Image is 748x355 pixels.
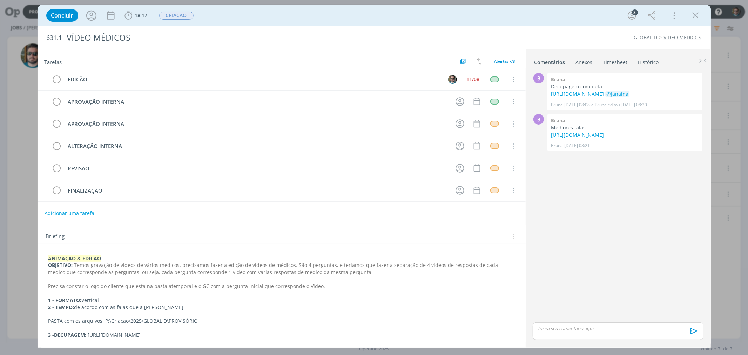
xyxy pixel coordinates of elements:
div: APROVAÇÃO INTERNA [65,98,449,106]
button: 3 [626,10,638,21]
a: GLOBAL D [634,34,658,41]
button: CRIAÇÃO [159,11,194,20]
b: Bruna [551,117,565,123]
span: Tarefas [45,57,62,66]
span: Precisa constar o logo do cliente que está na pasta atemporal e o GC com a pergunta inicial que c... [48,283,325,289]
p: Bruna [551,102,563,108]
span: Concluir [51,13,73,18]
div: dialog [38,5,711,348]
div: Anexos [576,59,593,66]
p: Decupagem completa: [551,83,699,90]
button: 18:17 [123,10,149,21]
strong: ANIMAÇÃO & EDICÃO [48,255,101,262]
div: ALTERAÇÃO INTERNA [65,142,449,150]
span: CRIAÇÃO [159,12,194,20]
span: Briefing [46,232,65,241]
strong: OBJETIVO: [48,262,73,268]
button: R [447,74,458,85]
img: arrow-down-up.svg [477,58,482,65]
a: Comentários [534,56,566,66]
p: Bruna [551,142,563,149]
span: [DATE] 08:20 [621,102,647,108]
p: [URL][DOMAIN_NAME] [48,331,515,339]
strong: 2 - TEMPO: [48,304,74,310]
button: Concluir [46,9,78,22]
div: APROVAÇÃO INTERNA [65,120,449,128]
span: [DATE] 08:08 [564,102,590,108]
span: @Janaína [606,91,628,97]
span: Temos gravação de vídeos de vários médicos, precisamos fazer a edição de vídeos de médicos. São 4... [48,262,500,275]
div: VÍDEO MÉDICOS [64,29,426,46]
a: [URL][DOMAIN_NAME] [551,91,604,97]
b: Bruna [551,76,565,82]
div: B [533,114,544,125]
div: 3 [632,9,638,15]
p: Vertical [48,297,515,304]
div: FINALIZAÇÃO [65,186,449,195]
span: e Bruna editou [591,102,620,108]
a: [URL][DOMAIN_NAME] [551,132,604,138]
a: Histórico [638,56,659,66]
button: Adicionar uma tarefa [44,207,95,220]
p: Melhores falas: [551,124,699,131]
div: EDICÃO [65,75,442,84]
div: REVISÃO [65,164,449,173]
a: VIDEO MÉDICOS [664,34,702,41]
strong: 3 -DECUPAGEM: [48,331,87,338]
span: [DATE] 08:21 [564,142,590,149]
a: Timesheet [603,56,628,66]
strong: 1 - FORMATO: [48,297,82,303]
span: 18:17 [135,12,148,19]
span: Abertas 7/8 [494,59,515,64]
span: 631.1 [47,34,62,42]
div: B [533,73,544,83]
img: R [448,75,457,84]
div: 11/08 [467,77,480,82]
span: PASTA com os arquivos: P:\Criacao\2025\GLOBAL D\PROVISÓRIO [48,317,198,324]
p: de acordo com as falas que a [PERSON_NAME] [48,304,515,311]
